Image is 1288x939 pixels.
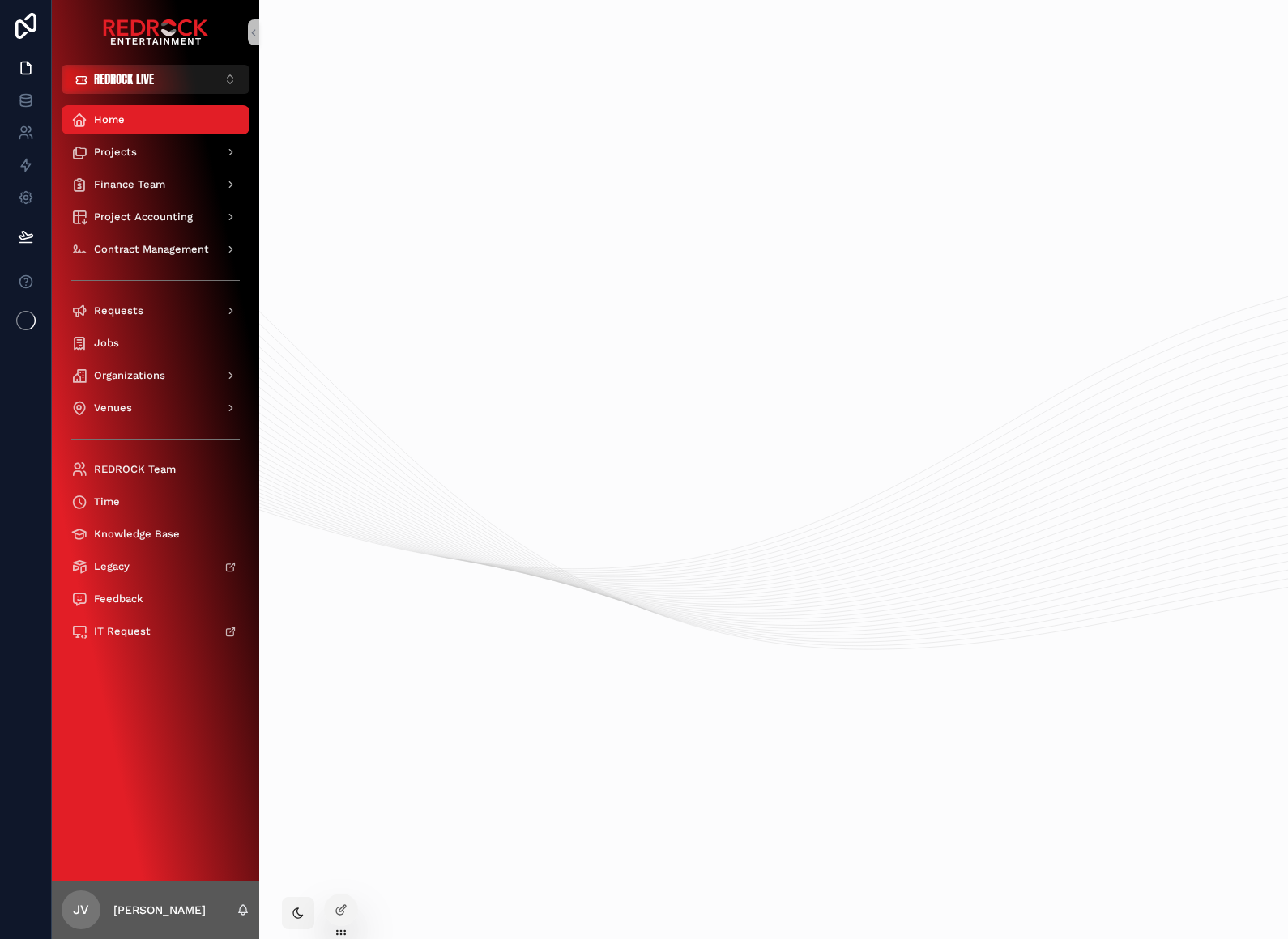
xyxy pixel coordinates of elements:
[62,329,249,358] a: Jobs
[94,528,180,541] span: Knowledge Base
[94,243,209,256] span: Contract Management
[94,146,137,159] span: Projects
[62,170,249,199] a: Finance Team
[62,65,249,94] button: Select Button
[62,202,249,232] a: Project Accounting
[62,393,249,423] a: Venues
[62,487,249,516] a: Time
[94,304,143,317] span: Requests
[94,495,120,508] span: Time
[62,361,249,390] a: Organizations
[62,552,249,581] a: Legacy
[94,369,165,382] span: Organizations
[94,71,154,87] span: REDROCK LIVE
[94,463,176,476] span: REDROCK Team
[94,560,130,573] span: Legacy
[62,520,249,549] a: Knowledge Base
[94,625,151,638] span: IT Request
[73,900,89,920] span: JV
[62,455,249,484] a: REDROCK Team
[94,113,125,126] span: Home
[94,178,165,191] span: Finance Team
[62,584,249,614] a: Feedback
[94,593,143,605] span: Feedback
[62,235,249,264] a: Contract Management
[62,617,249,646] a: IT Request
[94,210,193,223] span: Project Accounting
[103,19,208,45] img: App logo
[62,138,249,167] a: Projects
[113,902,206,918] p: [PERSON_NAME]
[94,402,132,414] span: Venues
[62,105,249,134] a: Home
[52,94,259,667] div: scrollable content
[62,296,249,325] a: Requests
[94,337,119,350] span: Jobs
